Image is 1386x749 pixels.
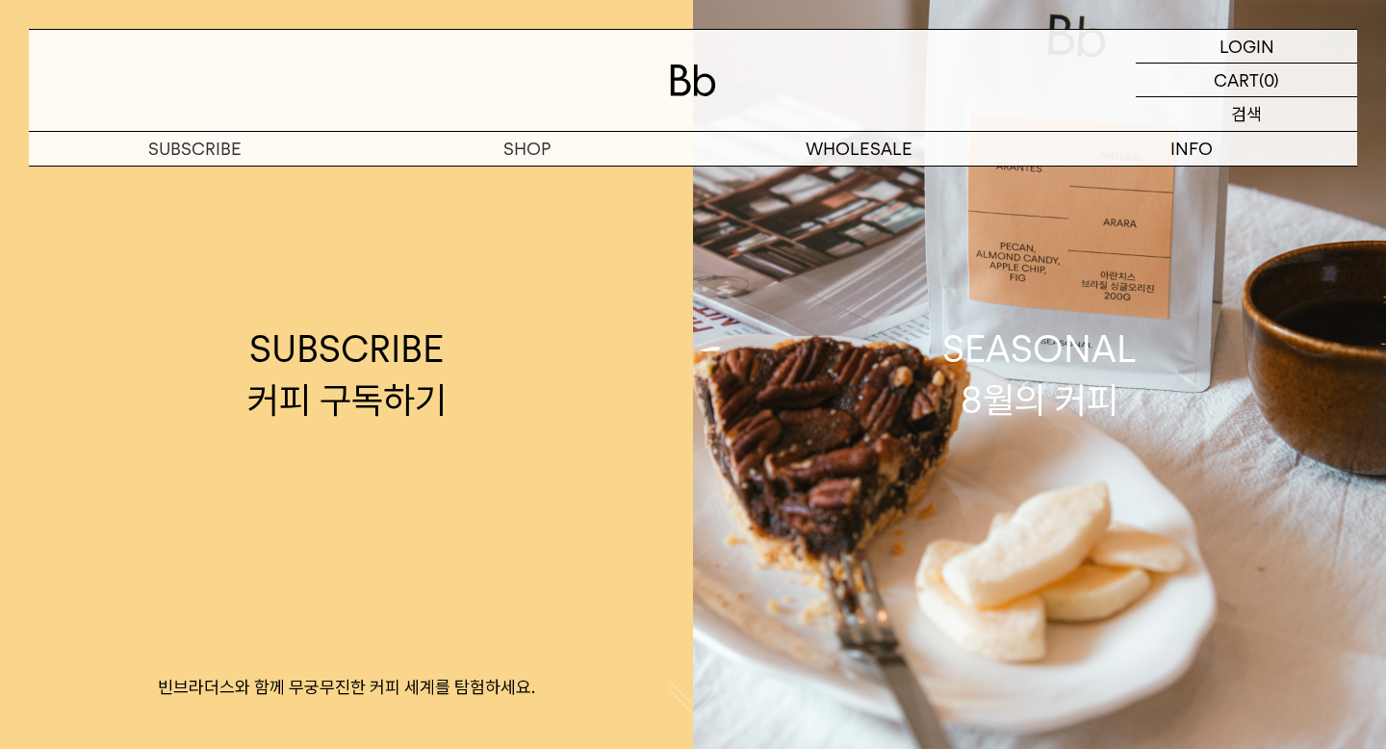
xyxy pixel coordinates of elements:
[247,323,447,426] div: SUBSCRIBE 커피 구독하기
[1136,64,1357,97] a: CART (0)
[693,132,1025,166] p: WHOLESALE
[361,132,693,166] a: SHOP
[942,323,1137,426] div: SEASONAL 8월의 커피
[1136,30,1357,64] a: LOGIN
[1219,30,1274,63] p: LOGIN
[1231,97,1262,131] p: 검색
[1259,64,1279,96] p: (0)
[670,65,716,96] img: 로고
[29,132,361,166] a: SUBSCRIBE
[1214,64,1259,96] p: CART
[1025,132,1357,166] p: INFO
